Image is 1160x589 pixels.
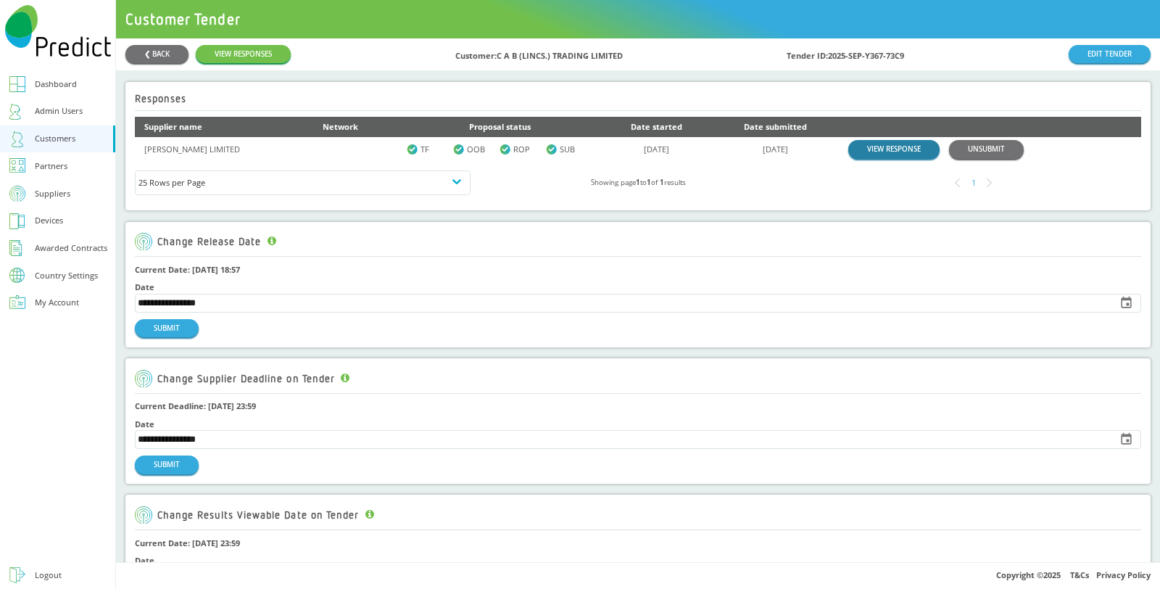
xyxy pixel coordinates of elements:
[546,142,592,157] div: SUB
[135,319,199,337] button: SUBMIT
[35,213,63,228] div: Devices
[144,144,240,155] a: [PERSON_NAME] LIMITED
[612,120,703,135] div: Date started
[35,241,107,256] div: Awarded Contracts
[35,77,77,92] div: Dashboard
[135,556,1141,565] h4: Date
[135,456,199,474] button: SUBMIT
[138,176,467,191] div: 25 Rows per Page
[848,140,940,158] a: VIEW RESPONSE
[135,399,1141,414] h1: Current Deadline: [DATE] 23:59
[455,45,623,64] div: Customer: C A B (LINCS.) TRADING LIMITED
[125,45,188,63] button: ❮ BACK
[407,120,592,135] div: Proposal status
[1096,569,1151,580] a: Privacy Policy
[660,178,664,187] b: 1
[471,176,806,191] div: Showing page to of results
[644,144,669,155] a: [DATE]
[135,93,186,104] h2: Responses
[407,142,453,157] div: TF
[35,186,70,202] div: Suppliers
[647,178,651,187] b: 1
[500,142,546,157] div: ROP
[135,233,276,250] div: Change Release Date
[35,271,98,279] div: Country Settings
[135,419,1141,429] h4: Date
[35,131,75,147] div: Customers
[196,45,291,63] a: VIEW RESPONSES
[407,142,592,157] a: TF OOB ROP SUB
[949,140,1024,158] button: UNSUBMIT
[35,295,79,310] div: My Account
[5,5,111,57] img: Predict Mobile
[135,506,374,524] div: Change Results Viewable Date on Tender
[453,142,500,157] div: OOB
[144,120,304,135] div: Supplier name
[721,120,829,135] div: Date submitted
[35,104,83,119] div: Admin Users
[135,263,1141,278] h1: Current Date: [DATE] 18:57
[135,536,1141,551] h1: Current Date: [DATE] 23:59
[966,175,982,191] div: 1
[636,178,640,187] b: 1
[1069,45,1151,63] a: EDIT TENDER
[1070,569,1089,580] a: T&Cs
[116,562,1160,589] div: Copyright © 2025
[763,144,788,155] a: [DATE]
[35,159,67,174] div: Partners
[787,45,904,64] div: Tender ID: 2025-SEP-Y367-73C9
[1114,290,1140,316] button: Choose date, selected date is Sep 16, 2025
[1114,427,1140,453] button: Choose date, selected date is Sep 27, 2025
[135,370,349,387] div: Change Supplier Deadline on Tender
[135,282,1141,292] h4: Date
[323,120,389,135] div: Network
[35,568,62,583] div: Logout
